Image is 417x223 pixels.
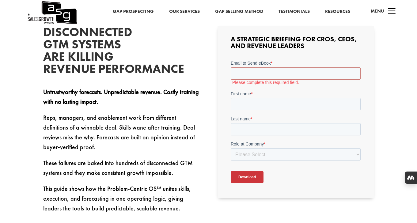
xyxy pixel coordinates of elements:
[43,26,135,78] h2: Disconnected GTM Systems Are Killing Revenue Performance
[43,184,199,213] p: This guide shows how the Problem-Centric OS™ unites skills, execution, and forecasting in one ope...
[215,8,263,16] a: Gap Selling Method
[325,8,350,16] a: Resources
[231,36,361,52] h3: A Strategic Briefing for CROs, CEOs, and Revenue Leaders
[43,113,199,158] p: Reps, managers, and enablement work from different definitions of a winnable deal. Skills wane af...
[371,8,384,14] span: Menu
[231,60,361,188] iframe: Form 0
[279,8,310,16] a: Testimonials
[386,6,398,18] span: a
[169,8,200,16] a: Our Services
[113,8,154,16] a: Gap Prospecting
[43,88,199,106] strong: Untrustworthy forecasts. Unpredictable revenue. Costly training with no lasting impact.
[43,158,199,184] p: These failures are baked into hundreds of disconnected GTM systems and they make consistent growt...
